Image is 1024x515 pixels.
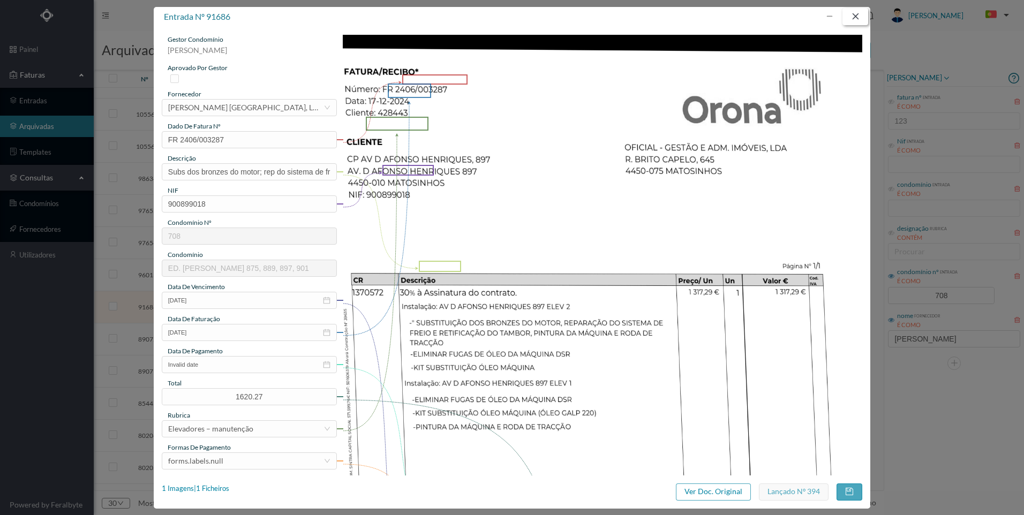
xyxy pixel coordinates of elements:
[323,297,330,304] i: icon: calendar
[323,329,330,336] i: icon: calendar
[168,443,231,451] span: Formas de Pagamento
[168,453,223,469] div: forms.labels.null
[759,483,829,501] button: Lançado nº 394
[168,35,223,43] span: gestor condomínio
[168,154,196,162] span: descrição
[168,122,221,130] span: dado de fatura nº
[324,458,330,464] i: icon: down
[162,483,229,494] div: 1 Imagens | 1 Ficheiros
[168,421,253,437] div: Elevadores – manutenção
[168,347,223,355] span: data de pagamento
[324,426,330,432] i: icon: down
[977,6,1013,24] button: PT
[168,90,201,98] span: fornecedor
[168,186,178,194] span: NIF
[676,483,751,501] button: Ver Doc. Original
[168,64,228,72] span: aprovado por gestor
[324,104,330,111] i: icon: down
[168,411,190,419] span: rubrica
[168,315,220,323] span: data de faturação
[168,218,212,226] span: condomínio nº
[168,379,182,387] span: total
[168,251,203,259] span: condomínio
[162,44,337,63] div: [PERSON_NAME]
[164,11,230,21] span: entrada nº 91686
[323,361,330,368] i: icon: calendar
[168,100,323,116] div: ORONA PORTUGAL, LDA
[168,283,225,291] span: data de vencimento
